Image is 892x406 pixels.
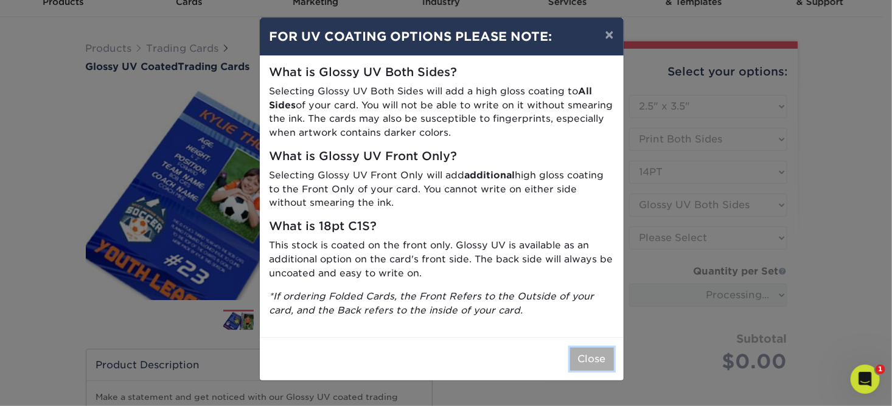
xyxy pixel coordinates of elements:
[876,365,885,374] span: 1
[270,290,594,316] i: *If ordering Folded Cards, the Front Refers to the Outside of your card, and the Back refers to t...
[270,239,614,280] p: This stock is coated on the front only. Glossy UV is available as an additional option on the car...
[270,85,614,140] p: Selecting Glossy UV Both Sides will add a high gloss coating to of your card. You will not be abl...
[595,18,623,52] button: ×
[270,27,614,46] h4: FOR UV COATING OPTIONS PLEASE NOTE:
[270,85,593,111] strong: All Sides
[465,169,515,181] strong: additional
[270,220,614,234] h5: What is 18pt C1S?
[570,348,614,371] button: Close
[270,150,614,164] h5: What is Glossy UV Front Only?
[851,365,880,394] iframe: Intercom live chat
[270,66,614,80] h5: What is Glossy UV Both Sides?
[270,169,614,210] p: Selecting Glossy UV Front Only will add high gloss coating to the Front Only of your card. You ca...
